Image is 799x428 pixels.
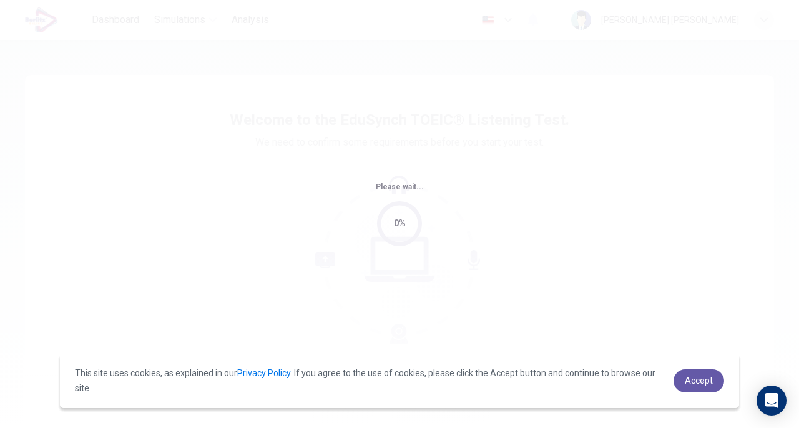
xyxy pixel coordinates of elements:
span: Accept [685,376,713,386]
span: Please wait... [376,182,424,191]
a: Privacy Policy [237,368,290,378]
a: dismiss cookie message [674,369,724,392]
div: cookieconsent [60,353,739,408]
div: Open Intercom Messenger [757,386,787,416]
span: This site uses cookies, as explained in our . If you agree to the use of cookies, please click th... [75,368,655,393]
div: 0% [394,216,406,231]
